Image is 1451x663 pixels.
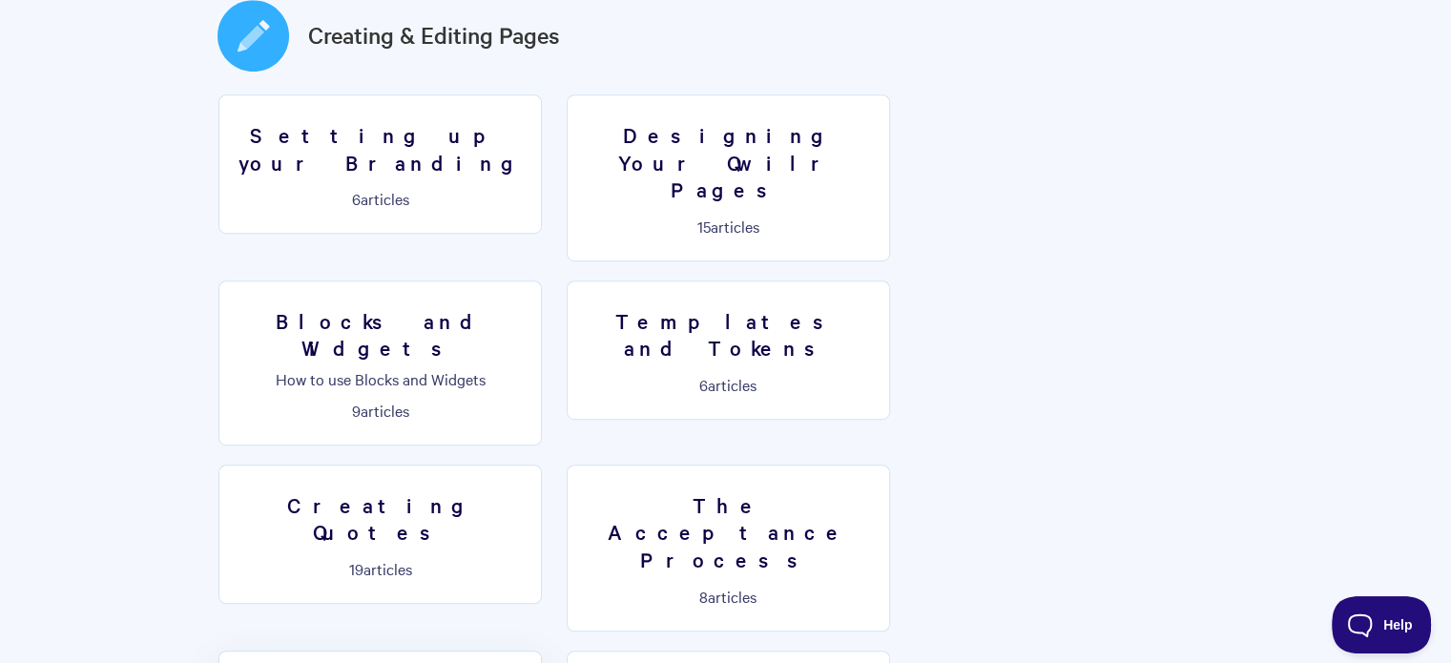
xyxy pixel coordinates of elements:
[567,465,890,632] a: The Acceptance Process 8articles
[699,586,708,607] span: 8
[579,218,878,235] p: articles
[308,18,560,52] a: Creating & Editing Pages
[231,370,529,387] p: How to use Blocks and Widgets
[349,558,363,579] span: 19
[697,216,711,237] span: 15
[352,400,361,421] span: 9
[579,588,878,605] p: articles
[231,491,529,546] h3: Creating Quotes
[218,94,542,234] a: Setting up your Branding 6articles
[231,560,529,577] p: articles
[579,376,878,393] p: articles
[579,307,878,362] h3: Templates and Tokens
[231,121,529,176] h3: Setting up your Branding
[699,374,708,395] span: 6
[231,307,529,362] h3: Blocks and Widgets
[579,491,878,573] h3: The Acceptance Process
[218,280,542,445] a: Blocks and Widgets How to use Blocks and Widgets 9articles
[352,188,361,209] span: 6
[231,190,529,207] p: articles
[231,402,529,419] p: articles
[1332,596,1432,653] iframe: Toggle Customer Support
[218,465,542,604] a: Creating Quotes 19articles
[579,121,878,203] h3: Designing Your Qwilr Pages
[567,280,890,420] a: Templates and Tokens 6articles
[567,94,890,261] a: Designing Your Qwilr Pages 15articles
